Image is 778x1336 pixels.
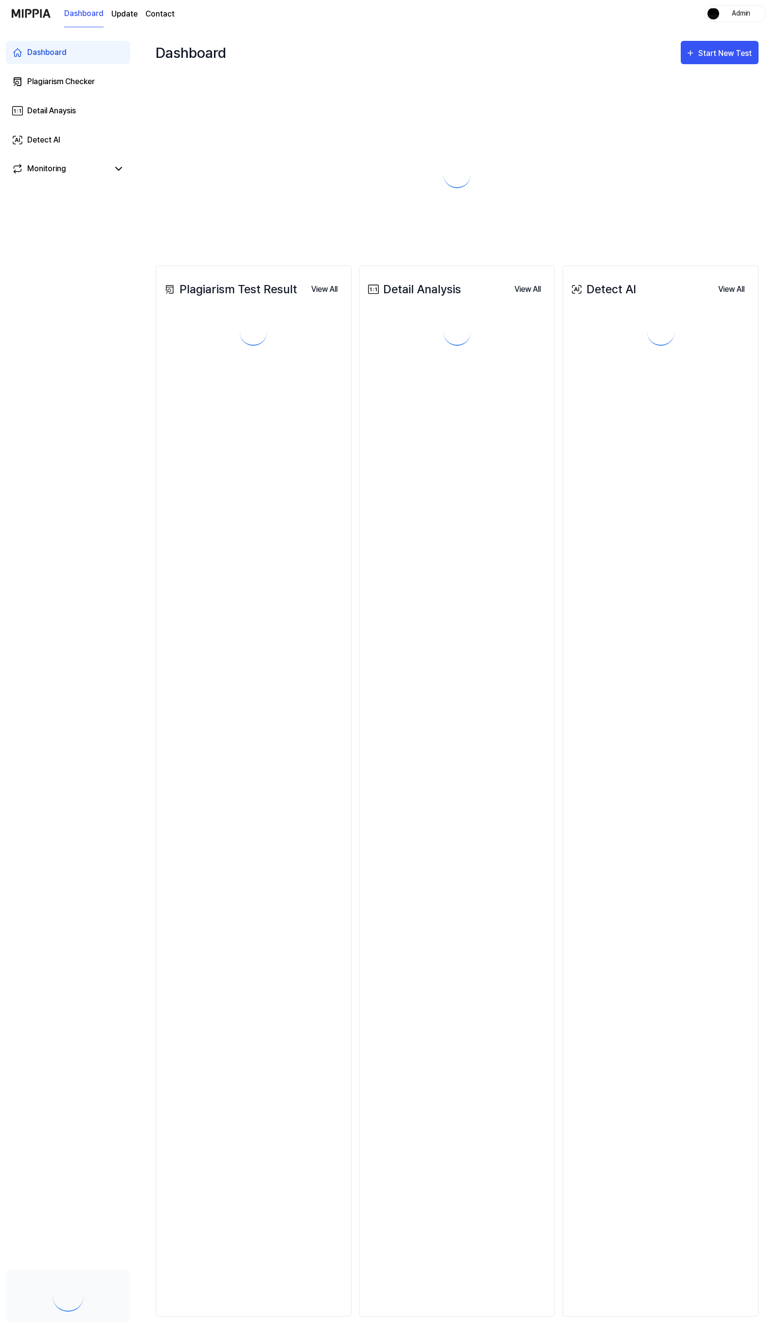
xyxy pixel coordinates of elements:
div: Admin [722,8,760,18]
div: Detail Analysis [366,281,461,298]
a: Update [111,8,138,20]
div: Plagiarism Test Result [162,281,297,298]
a: View All [303,279,345,299]
div: Detail Anaysis [27,105,76,117]
button: Start New Test [681,41,759,64]
a: Contact [145,8,175,20]
div: Start New Test [698,47,754,60]
button: View All [710,280,752,299]
a: Dashboard [6,41,130,64]
div: Dashboard [27,47,67,58]
a: View All [710,279,752,299]
a: Dashboard [64,0,104,27]
img: profile [707,8,719,19]
div: Detect AI [27,134,60,146]
button: View All [303,280,345,299]
div: Monitoring [27,163,66,175]
div: Plagiarism Checker [27,76,95,88]
a: View All [507,279,548,299]
a: Detail Anaysis [6,99,130,123]
a: Monitoring [12,163,109,175]
button: View All [507,280,548,299]
a: Plagiarism Checker [6,70,130,93]
div: Detect AI [569,281,636,298]
div: Dashboard [156,37,226,68]
a: Detect AI [6,128,130,152]
button: profileAdmin [704,5,766,22]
